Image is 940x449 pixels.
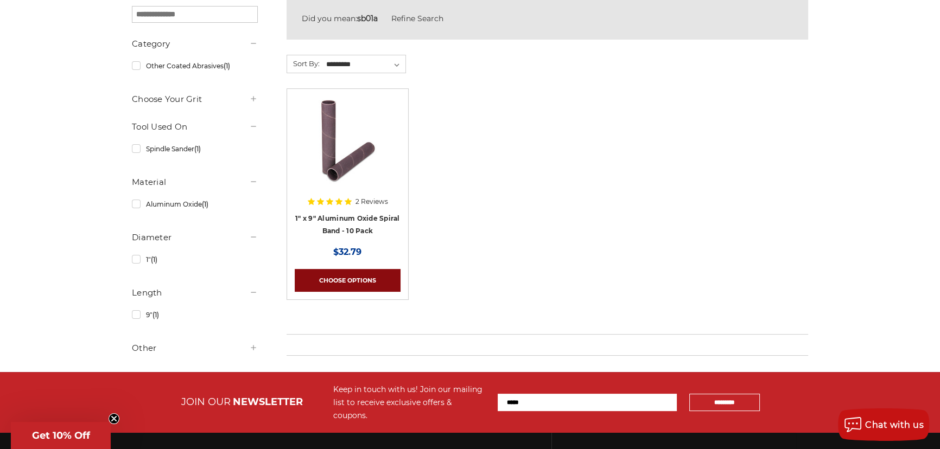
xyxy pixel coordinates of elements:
a: 1" x 9" Aluminum Oxide Spiral Band - 10 Pack [295,214,399,235]
span: NEWSLETTER [233,396,303,408]
a: Aluminum Oxide [132,195,258,214]
span: (1) [194,145,201,153]
span: Get 10% Off [32,429,90,441]
span: JOIN OUR [181,396,231,408]
select: Sort By: [325,56,405,73]
span: 2 Reviews [355,198,388,205]
h5: Diameter [132,231,258,244]
a: Choose Options [295,269,400,292]
div: Did you mean: [302,13,793,24]
span: $32.79 [333,247,361,257]
a: Spindle Sander [132,139,258,158]
span: (1) [153,311,159,319]
span: (1) [202,200,208,208]
a: Refine Search [391,14,443,23]
h5: Other [132,342,258,355]
button: Close teaser [109,413,119,424]
h5: Material [132,176,258,189]
label: Sort By: [287,55,320,72]
img: 1" x 9" Spiral Bands Aluminum Oxide [304,97,391,183]
a: Other Coated Abrasives [132,56,258,75]
div: Get 10% OffClose teaser [11,422,111,449]
span: (1) [224,62,230,70]
span: Chat with us [865,420,924,430]
div: Keep in touch with us! Join our mailing list to receive exclusive offers & coupons. [333,383,487,422]
a: 1" x 9" Spiral Bands Aluminum Oxide [295,97,400,202]
a: 1" [132,250,258,269]
h5: Tool Used On [132,120,258,133]
button: Chat with us [838,408,929,441]
h5: Choose Your Grit [132,93,258,106]
span: (1) [151,255,157,264]
h5: Length [132,286,258,299]
h5: Category [132,37,258,50]
strong: sb01a [357,14,378,23]
a: 9" [132,305,258,324]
